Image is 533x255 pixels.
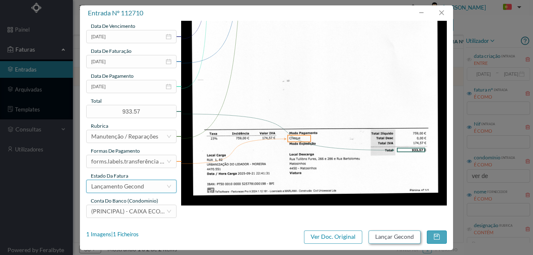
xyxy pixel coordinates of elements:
i: icon: down [167,184,172,189]
i: icon: calendar [166,34,172,40]
div: Manutenção / Reparações [91,130,158,143]
span: entrada nº 112710 [88,9,143,17]
button: PT [496,1,525,14]
span: rubrica [91,123,108,129]
div: Lançamento Gecond [91,180,144,193]
div: forms.labels.transferência bancária [91,155,166,168]
span: conta do banco (condominio) [91,198,158,204]
span: data de pagamento [91,73,134,79]
span: Formas de Pagamento [91,148,140,154]
button: Ver Doc. Original [304,230,362,244]
i: icon: calendar [166,59,172,64]
i: icon: down [167,209,172,214]
span: total [91,98,102,104]
span: (PRINCIPAL) - CAIXA ECONOMICA MONTEPIO GERAL ([FINANCIAL_ID]) [91,208,285,215]
span: data de vencimento [91,23,135,29]
span: estado da fatura [91,173,128,179]
span: data de faturação [91,48,132,54]
i: icon: calendar [166,84,172,89]
button: Lançar Gecond [369,230,421,244]
i: icon: down [167,134,172,139]
i: icon: down [167,159,172,164]
div: 1 Imagens | 1 Ficheiros [86,230,139,239]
